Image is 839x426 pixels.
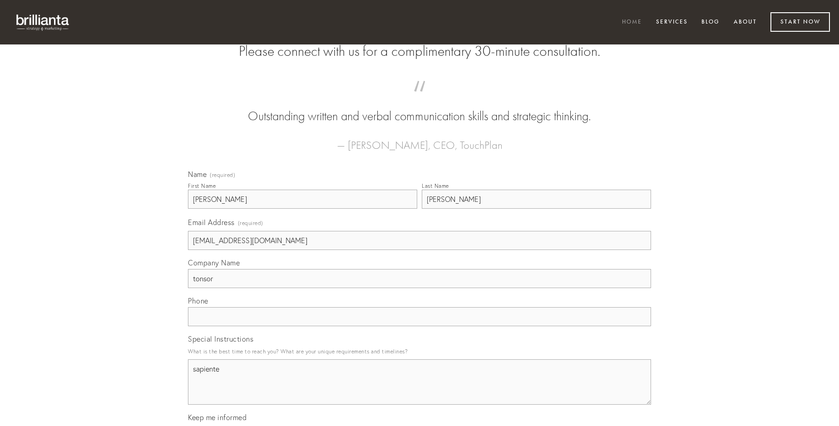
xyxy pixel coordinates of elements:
[238,217,263,229] span: (required)
[9,9,77,35] img: brillianta - research, strategy, marketing
[202,125,637,154] figcaption: — [PERSON_NAME], CEO, TouchPlan
[188,43,651,60] h2: Please connect with us for a complimentary 30-minute consultation.
[188,413,247,422] span: Keep me informed
[696,15,725,30] a: Blog
[650,15,694,30] a: Services
[422,182,449,189] div: Last Name
[188,182,216,189] div: First Name
[188,258,240,267] span: Company Name
[188,334,253,343] span: Special Instructions
[616,15,648,30] a: Home
[202,90,637,125] blockquote: Outstanding written and verbal communication skills and strategic thinking.
[202,90,637,108] span: “
[188,170,207,179] span: Name
[210,172,235,178] span: (required)
[188,218,235,227] span: Email Address
[728,15,763,30] a: About
[188,345,651,357] p: What is the best time to reach you? What are your unique requirements and timelines?
[188,296,208,305] span: Phone
[188,359,651,405] textarea: sapiente
[770,12,830,32] a: Start Now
